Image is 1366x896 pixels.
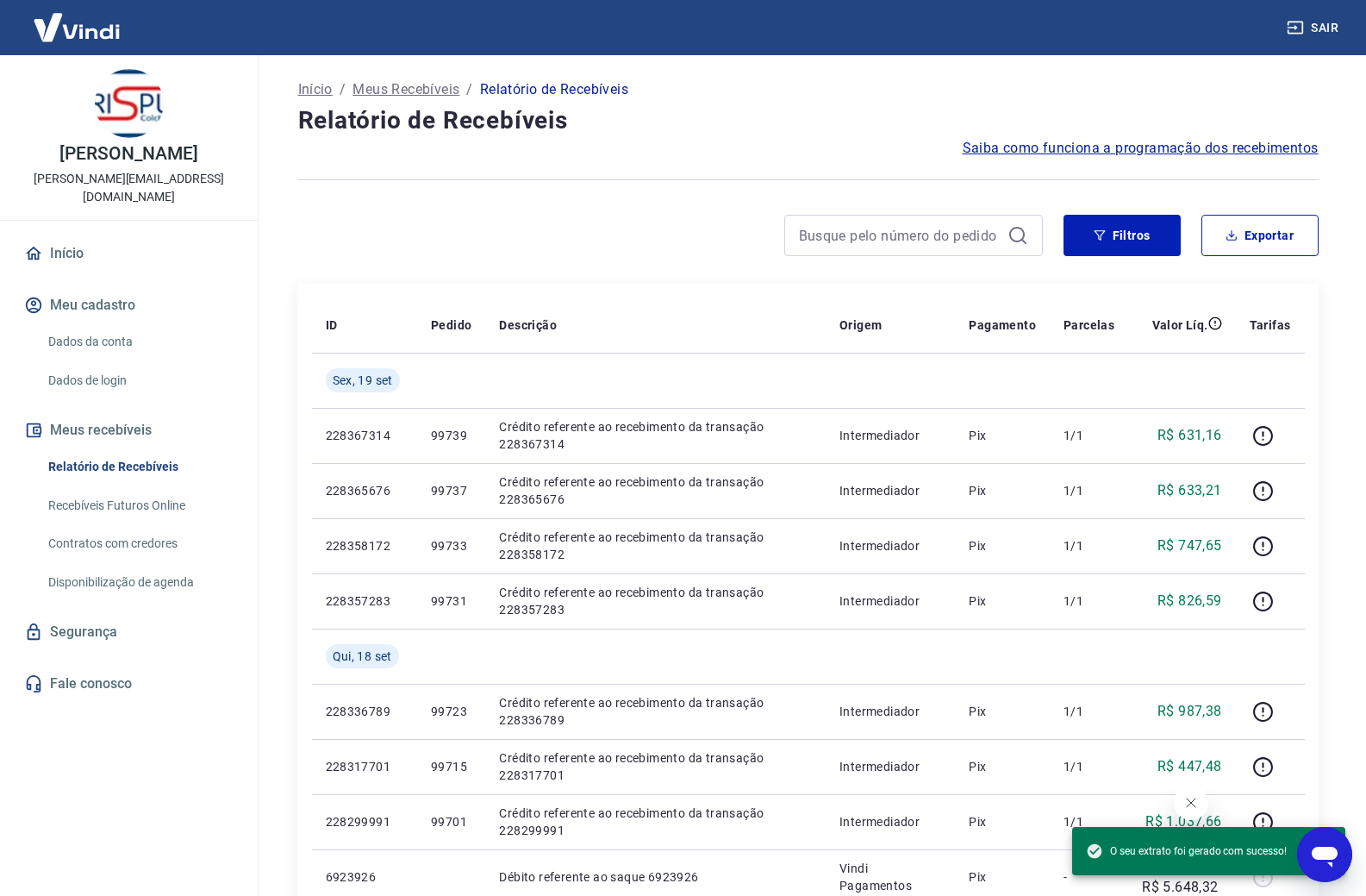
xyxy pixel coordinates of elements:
[1063,703,1114,720] p: 1/1
[499,418,812,453] p: Crédito referente ao recebimento da transação 228367314
[326,482,403,499] p: 228365676
[1145,811,1221,832] p: R$ 1.037,66
[298,79,333,100] a: Início
[41,324,237,360] a: Dados da conta
[499,749,812,784] p: Crédito referente ao recebimento da transação 228317701
[431,758,471,775] p: 99715
[431,813,471,830] p: 99701
[839,482,941,499] p: Intermediador
[340,79,346,100] p: /
[41,565,237,600] a: Disponibilização de agenda
[14,170,244,206] p: [PERSON_NAME][EMAIL_ADDRESS][DOMAIN_NAME]
[1297,827,1352,882] iframe: Botão para abrir a janela de mensagens
[499,584,812,618] p: Crédito referente ao recebimento da transação 228357283
[839,427,941,444] p: Intermediador
[1063,482,1114,499] p: 1/1
[499,316,557,334] p: Descrição
[21,665,237,703] a: Fale conosco
[969,316,1036,334] p: Pagamento
[1063,316,1114,334] p: Parcelas
[1063,592,1114,610] p: 1/1
[326,427,403,444] p: 228367314
[1250,316,1291,334] p: Tarifas
[333,648,392,665] span: Qui, 18 set
[1063,427,1114,444] p: 1/1
[969,813,1036,830] p: Pix
[326,868,403,886] p: 6923926
[431,316,471,334] p: Pedido
[431,427,471,444] p: 99739
[1157,756,1222,777] p: R$ 447,48
[969,537,1036,555] p: Pix
[333,372,393,389] span: Sex, 19 set
[352,79,459,100] a: Meus Recebíveis
[326,316,338,334] p: ID
[41,526,237,561] a: Contratos com credores
[21,235,237,273] a: Início
[431,482,471,499] p: 99737
[1063,537,1114,555] p: 1/1
[298,103,1319,138] h4: Relatório de Recebíveis
[499,529,812,563] p: Crédito referente ao recebimento da transação 228358172
[799,222,1001,248] input: Busque pelo número do pedido
[839,537,941,555] p: Intermediador
[21,286,237,324] button: Meu cadastro
[839,592,941,610] p: Intermediador
[1063,215,1181,256] button: Filtros
[1157,480,1222,501] p: R$ 633,21
[466,79,472,100] p: /
[59,145,197,163] p: [PERSON_NAME]
[839,813,941,830] p: Intermediador
[499,694,812,729] p: Crédito referente ao recebimento da transação 228336789
[1063,813,1114,830] p: 1/1
[499,868,812,886] p: Débito referente ao saque 6923926
[431,703,471,720] p: 99723
[969,427,1036,444] p: Pix
[95,69,164,138] img: 7ac2704b-0f39-4680-803c-8f09f7a7db97.jpeg
[1063,758,1114,775] p: 1/1
[969,482,1036,499] p: Pix
[839,316,882,334] p: Origem
[480,79,628,100] p: Relatório de Recebíveis
[1201,215,1319,256] button: Exportar
[1157,701,1222,722] p: R$ 987,38
[839,860,941,894] p: Vindi Pagamentos
[326,758,403,775] p: 228317701
[839,703,941,720] p: Intermediador
[1157,536,1222,556] p: R$ 747,65
[969,703,1036,720] p: Pix
[499,805,812,839] p: Crédito referente ao recebimento da transação 228299991
[969,758,1036,775] p: Pix
[1063,868,1114,886] p: -
[21,411,237,449] button: Meus recebíveis
[1174,786,1208,820] iframe: Fechar mensagem
[969,592,1036,610] p: Pix
[21,1,133,53] img: Vindi
[431,537,471,555] p: 99733
[326,813,403,830] p: 228299991
[1283,12,1345,44] button: Sair
[963,138,1319,159] a: Saiba como funciona a programação dos recebimentos
[431,592,471,610] p: 99731
[499,473,812,508] p: Crédito referente ao recebimento da transação 228365676
[41,363,237,398] a: Dados de login
[1086,843,1287,860] span: O seu extrato foi gerado com sucesso!
[10,12,145,26] span: Olá! Precisa de ajuda?
[41,449,237,485] a: Relatório de Recebíveis
[1157,425,1222,446] p: R$ 631,16
[1157,591,1222,611] p: R$ 826,59
[326,703,403,720] p: 228336789
[41,488,237,523] a: Recebíveis Futuros Online
[326,537,403,555] p: 228358172
[969,868,1036,886] p: Pix
[21,613,237,651] a: Segurança
[839,758,941,775] p: Intermediador
[1152,316,1208,334] p: Valor Líq.
[326,592,403,610] p: 228357283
